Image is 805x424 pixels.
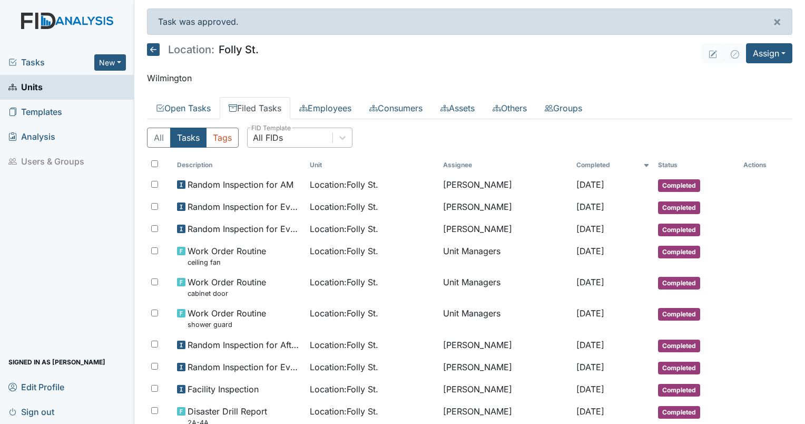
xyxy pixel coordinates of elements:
[310,339,378,351] span: Location : Folly St.
[572,156,654,174] th: Toggle SortBy
[739,156,792,174] th: Actions
[536,97,591,119] a: Groups
[188,276,266,298] span: Work Order Routine cabinet door
[484,97,536,119] a: Others
[576,246,604,256] span: [DATE]
[576,179,604,190] span: [DATE]
[658,308,700,321] span: Completed
[8,403,54,420] span: Sign out
[439,379,572,401] td: [PERSON_NAME]
[173,156,306,174] th: Toggle SortBy
[439,174,572,196] td: [PERSON_NAME]
[658,179,700,192] span: Completed
[188,245,266,267] span: Work Order Routine ceiling fan
[576,384,604,394] span: [DATE]
[290,97,360,119] a: Employees
[206,128,239,148] button: Tags
[147,43,259,56] h5: Folly St.
[310,307,378,320] span: Location : Folly St.
[147,97,220,119] a: Open Tasks
[439,218,572,240] td: [PERSON_NAME]
[94,54,126,71] button: New
[147,8,792,35] div: Task was approved.
[773,14,781,29] span: ×
[439,334,572,356] td: [PERSON_NAME]
[658,224,700,236] span: Completed
[8,79,43,95] span: Units
[310,223,378,235] span: Location : Folly St.
[576,406,604,417] span: [DATE]
[658,201,700,214] span: Completed
[188,223,302,235] span: Random Inspection for Evening
[8,56,94,69] a: Tasks
[8,379,64,395] span: Edit Profile
[306,156,439,174] th: Toggle SortBy
[147,128,239,148] div: Type filter
[147,128,171,148] button: All
[188,288,266,298] small: cabinet door
[576,308,604,319] span: [DATE]
[253,131,283,144] div: All FIDs
[576,362,604,372] span: [DATE]
[658,277,700,290] span: Completed
[310,383,378,396] span: Location : Folly St.
[8,354,105,370] span: Signed in as [PERSON_NAME]
[439,272,572,303] td: Unit Managers
[8,129,55,145] span: Analysis
[168,44,214,55] span: Location:
[439,356,572,379] td: [PERSON_NAME]
[658,340,700,352] span: Completed
[654,156,739,174] th: Toggle SortBy
[658,246,700,258] span: Completed
[220,97,290,119] a: Filed Tasks
[762,9,792,34] button: ×
[188,320,266,330] small: shower guard
[431,97,484,119] a: Assets
[310,178,378,191] span: Location : Folly St.
[310,361,378,373] span: Location : Folly St.
[658,362,700,374] span: Completed
[170,128,207,148] button: Tasks
[576,224,604,234] span: [DATE]
[310,276,378,288] span: Location : Folly St.
[658,384,700,397] span: Completed
[188,339,302,351] span: Random Inspection for Afternoon
[147,72,792,84] p: Wilmington
[746,43,792,63] button: Assign
[360,97,431,119] a: Consumers
[658,406,700,419] span: Completed
[151,160,158,167] input: Toggle All Rows Selected
[439,156,572,174] th: Assignee
[310,200,378,213] span: Location : Folly St.
[188,257,266,267] small: ceiling fan
[310,405,378,418] span: Location : Folly St.
[439,196,572,218] td: [PERSON_NAME]
[439,240,572,272] td: Unit Managers
[576,277,604,287] span: [DATE]
[188,200,302,213] span: Random Inspection for Evening
[188,178,293,191] span: Random Inspection for AM
[8,104,62,120] span: Templates
[188,307,266,330] span: Work Order Routine shower guard
[188,361,302,373] span: Random Inspection for Evening
[188,383,259,396] span: Facility Inspection
[310,245,378,257] span: Location : Folly St.
[439,303,572,334] td: Unit Managers
[576,201,604,212] span: [DATE]
[576,340,604,350] span: [DATE]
